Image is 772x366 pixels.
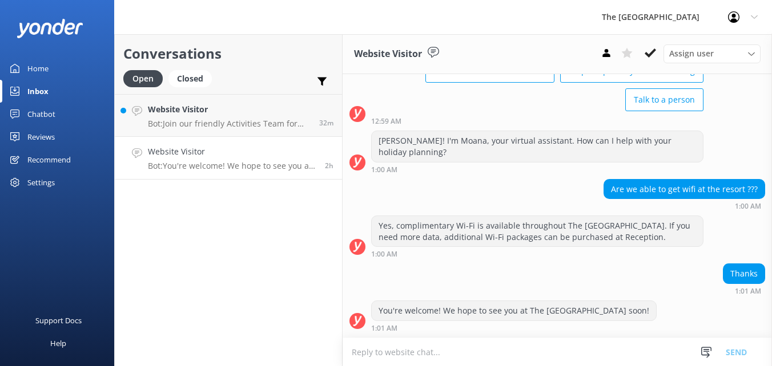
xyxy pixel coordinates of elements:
div: 07:00am 12-Aug-2025 (UTC -10:00) Pacific/Honolulu [604,202,765,210]
div: Settings [27,171,55,194]
h4: Website Visitor [148,103,311,116]
span: 08:49am 12-Aug-2025 (UTC -10:00) Pacific/Honolulu [319,118,333,128]
strong: 12:59 AM [371,118,401,125]
span: Assign user [669,47,714,60]
a: Closed [168,72,218,84]
strong: 1:00 AM [735,203,761,210]
a: Website VisitorBot:Join our friendly Activities Team for Fish Feeding at 1.30pm daily, [DATE] to ... [115,94,342,137]
div: Help [50,332,66,355]
button: Talk to a person [625,88,703,111]
strong: 1:01 AM [371,325,397,332]
div: Open [123,70,163,87]
h4: Website Visitor [148,145,316,158]
div: 07:00am 12-Aug-2025 (UTC -10:00) Pacific/Honolulu [371,250,703,258]
div: Chatbot [27,103,55,125]
div: Assign User [664,44,761,63]
div: Recommend [27,148,71,171]
div: Closed [168,70,212,87]
div: Thanks [723,264,765,283]
h3: Website Visitor [354,47,422,62]
div: Inbox [27,80,49,103]
div: Yes, complimentary Wi-Fi is available throughout The [GEOGRAPHIC_DATA]. If you need more data, ad... [372,216,703,246]
div: Support Docs [35,309,82,332]
div: Are we able to get wifi at the resort ??? [604,180,765,199]
p: Bot: You're welcome! We hope to see you at The [GEOGRAPHIC_DATA] soon! [148,161,316,171]
strong: 1:00 AM [371,251,397,258]
div: [PERSON_NAME]! I'm Moana, your virtual assistant. How can I help with your holiday planning? [372,131,703,161]
div: 06:59am 12-Aug-2025 (UTC -10:00) Pacific/Honolulu [371,117,703,125]
div: 07:01am 12-Aug-2025 (UTC -10:00) Pacific/Honolulu [723,287,765,295]
div: 07:01am 12-Aug-2025 (UTC -10:00) Pacific/Honolulu [371,324,657,332]
strong: 1:00 AM [371,166,397,173]
div: Reviews [27,125,55,148]
div: 07:00am 12-Aug-2025 (UTC -10:00) Pacific/Honolulu [371,165,703,173]
p: Bot: Join our friendly Activities Team for Fish Feeding at 1.30pm daily, [DATE] to [DATE]. [148,119,311,129]
div: You're welcome! We hope to see you at The [GEOGRAPHIC_DATA] soon! [372,301,656,320]
div: Home [27,57,49,80]
a: Website VisitorBot:You're welcome! We hope to see you at The [GEOGRAPHIC_DATA] soon!2h [115,137,342,180]
span: 07:01am 12-Aug-2025 (UTC -10:00) Pacific/Honolulu [325,161,333,170]
a: Open [123,72,168,84]
h2: Conversations [123,43,333,64]
strong: 1:01 AM [735,288,761,295]
img: yonder-white-logo.png [17,19,83,38]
